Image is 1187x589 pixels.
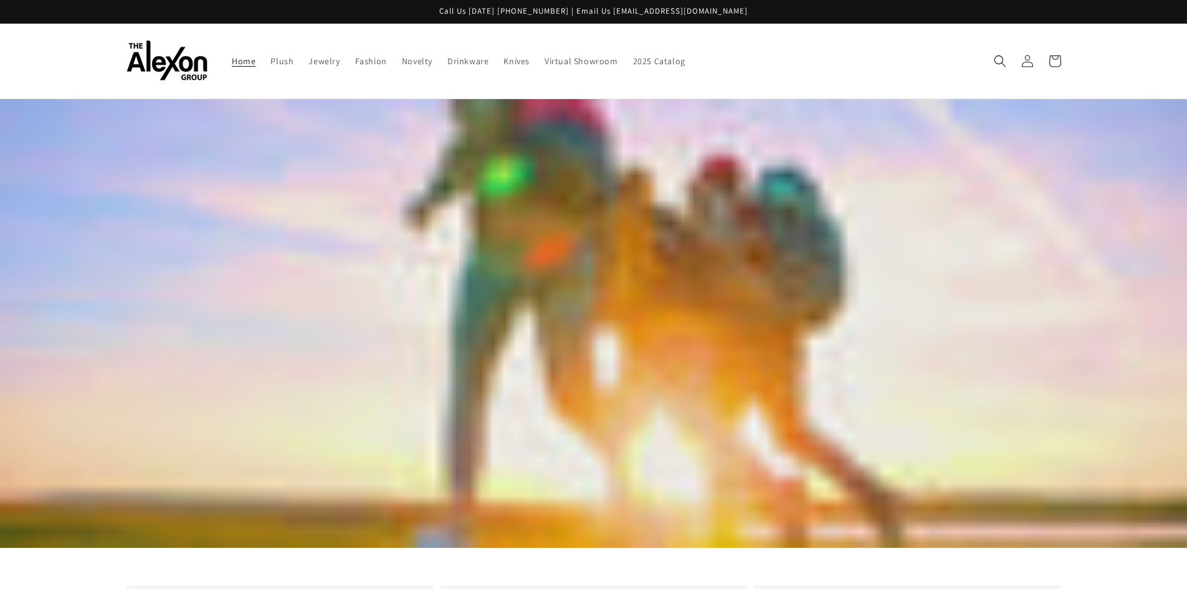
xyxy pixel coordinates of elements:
[626,48,693,74] a: 2025 Catalog
[224,48,263,74] a: Home
[232,55,255,67] span: Home
[301,48,347,74] a: Jewelry
[402,55,432,67] span: Novelty
[270,55,293,67] span: Plush
[263,48,301,74] a: Plush
[355,55,387,67] span: Fashion
[394,48,440,74] a: Novelty
[308,55,340,67] span: Jewelry
[440,48,496,74] a: Drinkware
[496,48,537,74] a: Knives
[126,41,207,81] img: The Alexon Group
[986,47,1014,75] summary: Search
[545,55,618,67] span: Virtual Showroom
[633,55,685,67] span: 2025 Catalog
[537,48,626,74] a: Virtual Showroom
[503,55,530,67] span: Knives
[348,48,394,74] a: Fashion
[447,55,489,67] span: Drinkware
